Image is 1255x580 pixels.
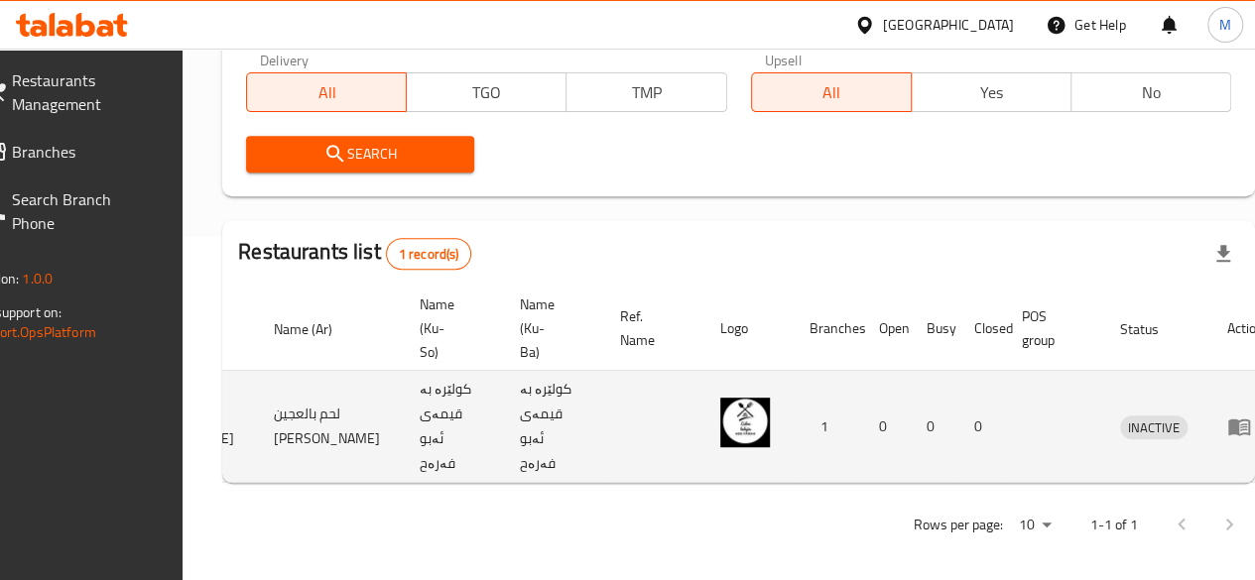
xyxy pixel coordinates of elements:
[1022,304,1080,352] span: POS group
[883,14,1014,36] div: [GEOGRAPHIC_DATA]
[260,53,310,66] label: Delivery
[863,371,911,483] td: 0
[765,53,802,66] label: Upsell
[1120,317,1185,341] span: Status
[760,78,904,107] span: All
[415,78,559,107] span: TGO
[255,78,399,107] span: All
[22,266,53,291] span: 1.0.0
[911,371,958,483] td: 0
[246,72,407,112] button: All
[12,68,154,116] span: Restaurants Management
[262,142,458,167] span: Search
[406,72,566,112] button: TGO
[1120,416,1188,439] span: INACTIVE
[12,187,154,235] span: Search Branch Phone
[958,371,1006,483] td: 0
[920,78,1064,107] span: Yes
[238,237,471,270] h2: Restaurants list
[574,78,718,107] span: TMP
[565,72,726,112] button: TMP
[420,292,480,364] span: Name (Ku-So)
[386,238,472,270] div: Total records count
[1090,513,1138,537] p: 1-1 of 1
[258,371,404,483] td: لحم بالعجين [PERSON_NAME]
[404,371,504,483] td: کولێرە بە قیمەی ئەبو فەرەح
[1070,72,1231,112] button: No
[958,287,1006,371] th: Closed
[794,287,863,371] th: Branches
[720,398,770,447] img: Lahm Belajen Abu Farah
[911,287,958,371] th: Busy
[863,287,911,371] th: Open
[504,371,604,483] td: کولێرە بە قیمەی ئەبو فەرەح
[1199,230,1247,278] div: Export file
[751,72,912,112] button: All
[620,304,681,352] span: Ref. Name
[520,292,580,364] span: Name (Ku-Ba)
[246,136,474,173] button: Search
[12,140,154,164] span: Branches
[387,245,471,264] span: 1 record(s)
[794,371,863,483] td: 1
[911,72,1071,112] button: Yes
[704,287,794,371] th: Logo
[1011,511,1059,540] div: Rows per page:
[1219,14,1231,36] span: M
[914,513,1003,537] p: Rows per page:
[274,317,358,341] span: Name (Ar)
[1079,78,1223,107] span: No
